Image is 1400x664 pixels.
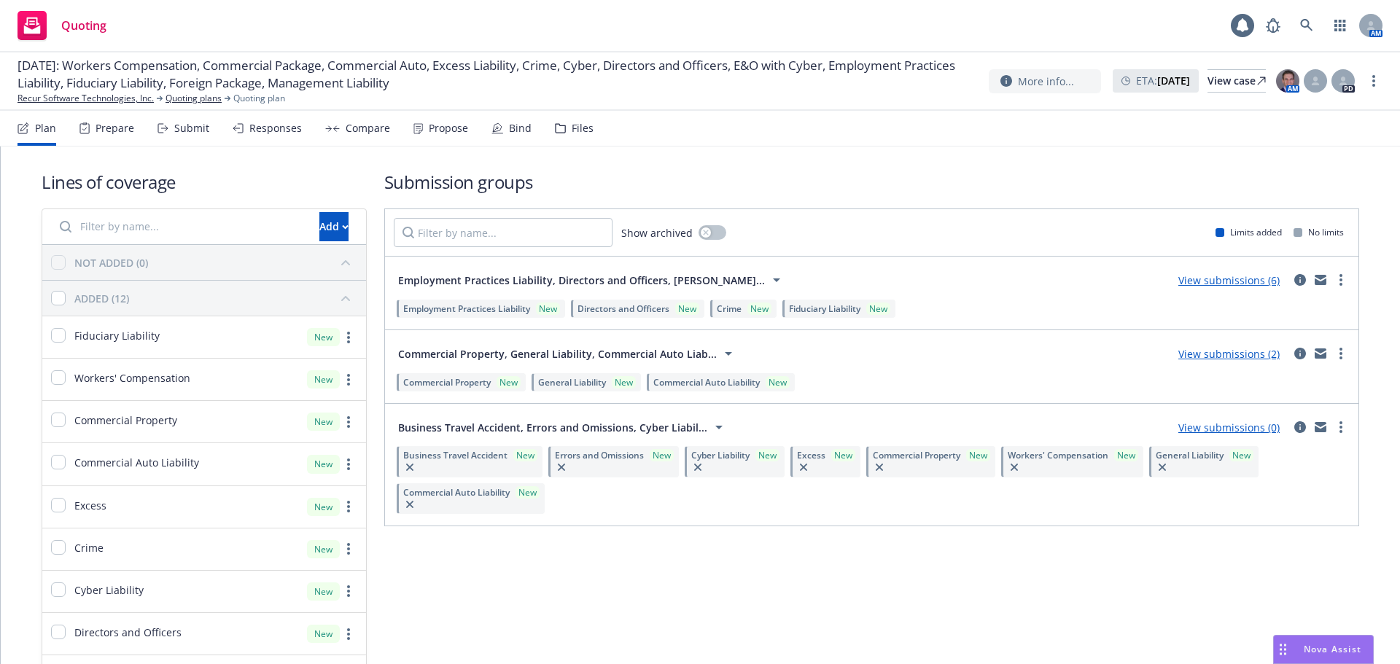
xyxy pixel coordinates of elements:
[74,255,148,270] div: NOT ADDED (0)
[394,339,742,368] button: Commercial Property, General Liability, Commercial Auto Liab...
[74,625,182,640] span: Directors and Officers
[1216,226,1282,238] div: Limits added
[74,291,129,306] div: ADDED (12)
[755,449,779,461] div: New
[403,486,510,499] span: Commercial Auto Liability
[403,302,530,315] span: Employment Practices Liability
[1259,11,1288,40] a: Report a Bug
[1207,70,1266,92] div: View case
[319,212,349,241] button: Add
[429,122,468,134] div: Propose
[516,486,540,499] div: New
[1229,449,1253,461] div: New
[384,170,1359,194] h1: Submission groups
[621,225,693,241] span: Show archived
[74,328,160,343] span: Fiduciary Liability
[612,376,636,388] div: New
[17,57,977,92] span: [DATE]: Workers Compensation, Commercial Package, Commercial Auto, Excess Liability, Crime, Cyber...
[74,251,357,274] button: NOT ADDED (0)
[1274,636,1292,663] div: Drag to move
[35,122,56,134] div: Plan
[61,20,106,31] span: Quoting
[1312,418,1329,436] a: mail
[398,346,717,362] span: Commercial Property, General Liability, Commercial Auto Liab...
[12,5,112,46] a: Quoting
[989,69,1101,93] button: More info...
[1156,449,1224,461] span: General Liability
[538,376,606,388] span: General Liability
[403,376,491,388] span: Commercial Property
[653,376,760,388] span: Commercial Auto Liability
[1178,421,1280,434] a: View submissions (0)
[1291,345,1309,362] a: circleInformation
[1326,11,1355,40] a: Switch app
[1178,273,1280,287] a: View submissions (6)
[340,371,357,388] a: more
[346,122,390,134] div: Compare
[249,122,302,134] div: Responses
[831,449,855,461] div: New
[1312,345,1329,362] a: mail
[1207,69,1266,93] a: View case
[1291,271,1309,289] a: circleInformation
[340,413,357,431] a: more
[966,449,990,461] div: New
[1276,69,1299,93] img: photo
[340,540,357,558] a: more
[166,92,222,105] a: Quoting plans
[307,582,340,601] div: New
[74,455,199,470] span: Commercial Auto Liability
[307,370,340,388] div: New
[650,449,674,461] div: New
[307,455,340,473] div: New
[555,449,644,461] span: Errors and Omissions
[51,212,311,241] input: Filter by name...
[1332,418,1350,436] a: more
[307,540,340,558] div: New
[1332,271,1350,289] a: more
[74,413,177,428] span: Commercial Property
[789,302,860,315] span: Fiduciary Liability
[174,122,209,134] div: Submit
[340,498,357,515] a: more
[691,449,750,461] span: Cyber Liability
[1273,635,1374,664] button: Nova Assist
[74,582,144,598] span: Cyber Liability
[233,92,285,105] span: Quoting plan
[17,92,154,105] a: Recur Software Technologies, Inc.
[394,265,790,294] button: Employment Practices Liability, Directors and Officers, [PERSON_NAME]...
[403,449,507,461] span: Business Travel Accident
[1018,74,1074,89] span: More info...
[513,449,537,461] div: New
[747,302,771,315] div: New
[394,413,732,442] button: Business Travel Accident, Errors and Omissions, Cyber Liabil...
[307,625,340,643] div: New
[74,540,104,555] span: Crime
[307,328,340,346] div: New
[1291,418,1309,436] a: circleInformation
[717,302,742,315] span: Crime
[398,420,707,435] span: Business Travel Accident, Errors and Omissions, Cyber Liabil...
[340,456,357,473] a: more
[42,170,367,194] h1: Lines of coverage
[866,302,890,315] div: New
[340,329,357,346] a: more
[307,413,340,431] div: New
[1008,449,1108,461] span: Workers' Compensation
[74,370,190,386] span: Workers' Compensation
[1157,74,1190,87] strong: [DATE]
[572,122,594,134] div: Files
[1312,271,1329,289] a: mail
[1365,72,1382,90] a: more
[577,302,669,315] span: Directors and Officers
[1304,643,1361,655] span: Nova Assist
[307,498,340,516] div: New
[497,376,521,388] div: New
[340,582,357,600] a: more
[319,213,349,241] div: Add
[1332,345,1350,362] a: more
[1178,347,1280,361] a: View submissions (2)
[1294,226,1344,238] div: No limits
[74,286,357,310] button: ADDED (12)
[398,273,765,288] span: Employment Practices Liability, Directors and Officers, [PERSON_NAME]...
